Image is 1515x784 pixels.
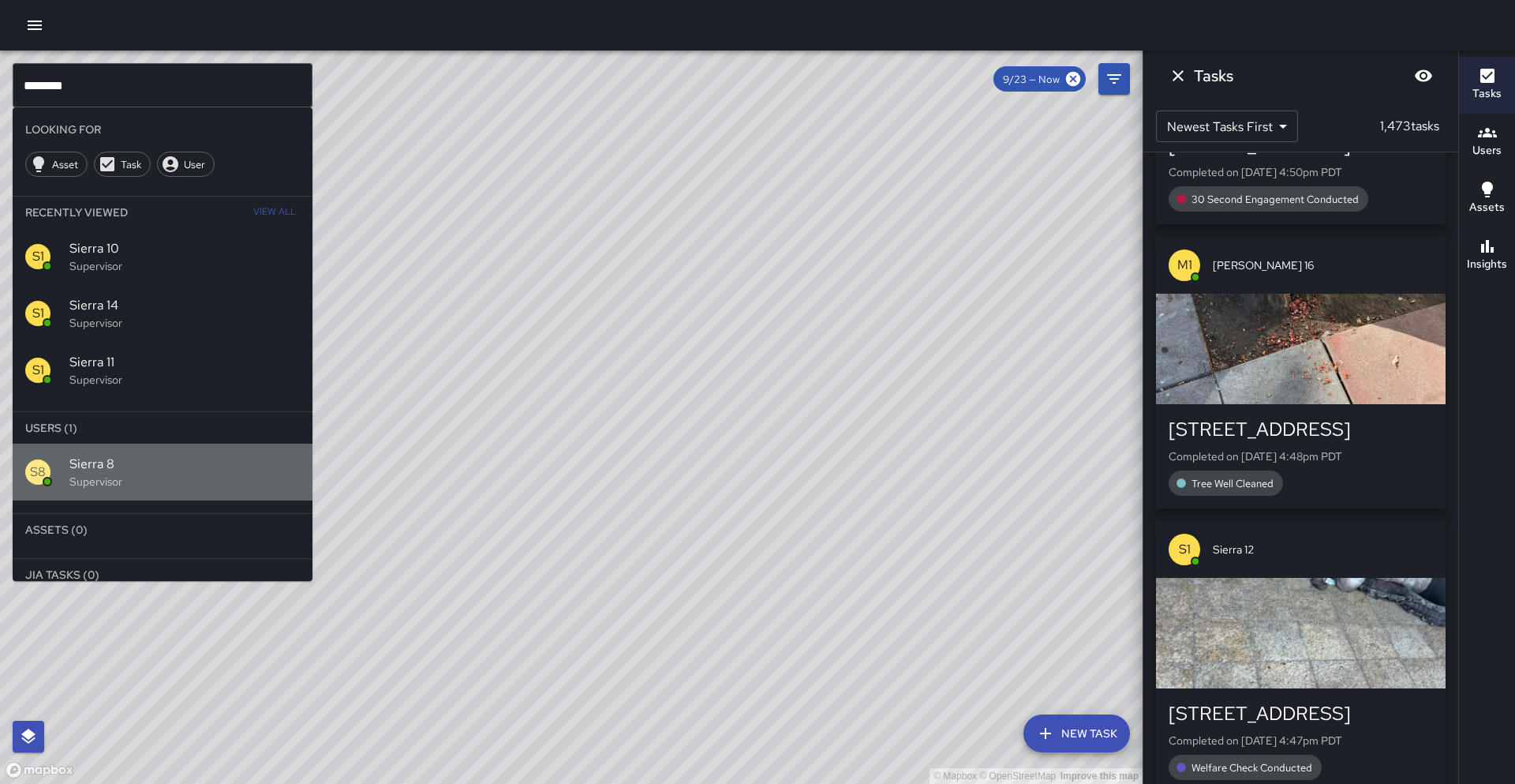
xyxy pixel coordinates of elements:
[1459,227,1515,284] button: Insights
[993,73,1069,86] span: 9/23 — Now
[1169,417,1433,442] div: [STREET_ADDRESS]
[13,114,312,145] li: Looking For
[1213,542,1433,557] span: Sierra 12
[1023,715,1130,752] button: New Task
[13,559,312,591] li: Jia Tasks (0)
[13,285,312,342] div: S1Sierra 14Supervisor
[69,455,300,474] span: Sierra 8
[1169,701,1433,726] div: [STREET_ADDRESS]
[1098,63,1130,95] button: Filters
[43,158,87,171] span: Asset
[13,197,312,228] li: Recently Viewed
[1177,256,1192,275] p: M1
[32,247,44,266] p: S1
[30,463,46,482] p: S8
[69,296,300,315] span: Sierra 14
[69,353,300,372] span: Sierra 11
[69,474,300,490] p: Supervisor
[1467,256,1507,273] h6: Insights
[1182,193,1368,206] span: 30 Second Engagement Conducted
[1459,171,1515,227] button: Assets
[13,412,312,444] li: Users (1)
[1194,63,1233,88] h6: Tasks
[13,514,312,546] li: Assets (0)
[1472,142,1502,159] h6: Users
[13,228,312,285] div: S1Sierra 10Supervisor
[1408,60,1439,92] button: Blur
[1179,540,1191,559] p: S1
[94,152,151,177] div: Task
[1169,733,1433,748] p: Completed on [DATE] 4:47pm PDT
[175,158,214,171] span: User
[1162,60,1194,92] button: Dismiss
[253,200,296,225] span: View All
[1169,448,1433,464] p: Completed on [DATE] 4:48pm PDT
[1472,85,1502,103] h6: Tasks
[13,342,312,399] div: S1Sierra 11Supervisor
[32,361,44,380] p: S1
[1182,761,1322,775] span: Welfare Check Conducted
[69,372,300,388] p: Supervisor
[1459,114,1515,171] button: Users
[25,152,88,177] div: Asset
[32,304,44,323] p: S1
[69,258,300,274] p: Supervisor
[1374,117,1446,136] p: 1,473 tasks
[69,315,300,331] p: Supervisor
[13,444,312,501] div: S8Sierra 8Supervisor
[1169,164,1433,180] p: Completed on [DATE] 4:50pm PDT
[1469,199,1505,216] h6: Assets
[1213,257,1433,273] span: [PERSON_NAME] 16
[249,197,300,228] button: View All
[993,66,1086,92] div: 9/23 — Now
[1459,57,1515,114] button: Tasks
[1182,477,1283,490] span: Tree Well Cleaned
[1156,237,1446,508] button: M1[PERSON_NAME] 16[STREET_ADDRESS]Completed on [DATE] 4:48pm PDTTree Well Cleaned
[157,152,215,177] div: User
[1156,111,1298,142] div: Newest Tasks First
[112,158,150,171] span: Task
[69,239,300,258] span: Sierra 10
